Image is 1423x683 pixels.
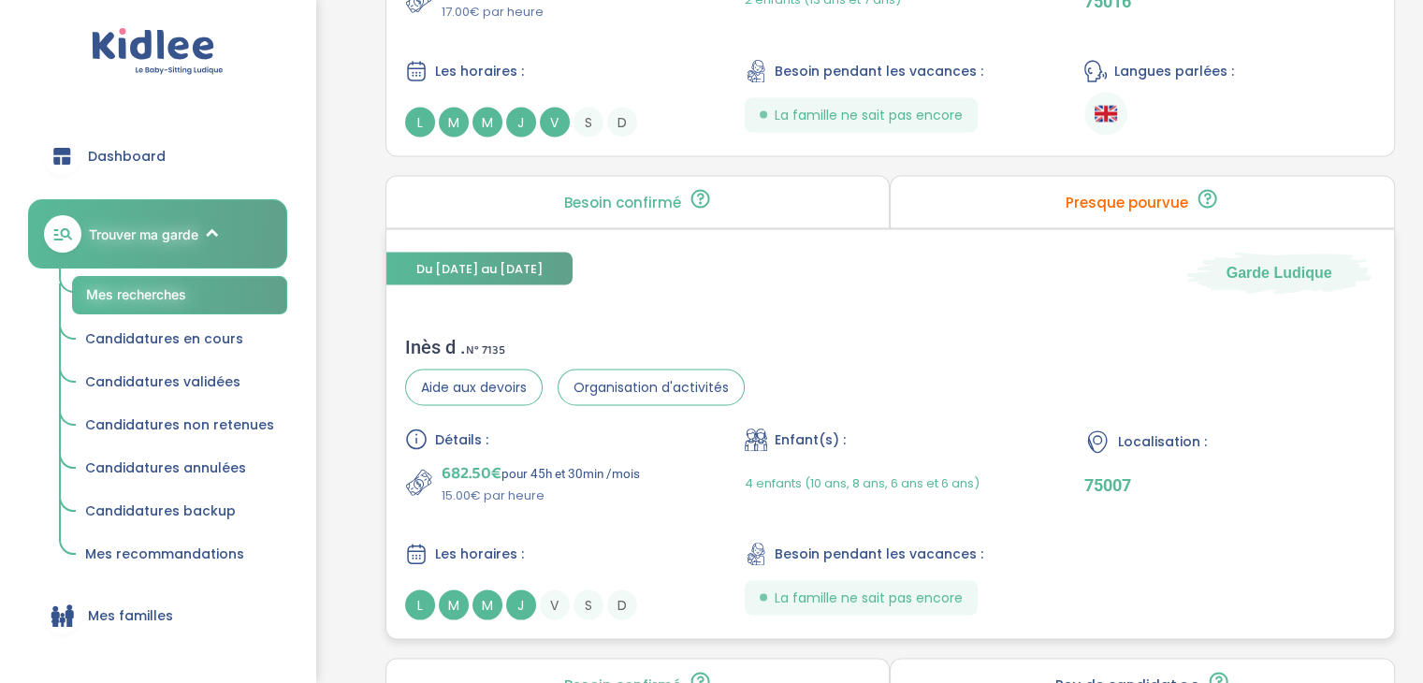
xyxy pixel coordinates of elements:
img: Anglais [1095,102,1117,124]
span: L [405,107,435,137]
a: Dashboard [28,123,287,190]
span: J [506,107,536,137]
span: S [574,107,603,137]
div: Inès d . [405,335,745,357]
a: Mes recherches [72,276,287,314]
p: 17.00€ par heure [442,3,637,22]
span: Aide aux devoirs [405,369,543,405]
span: D [607,107,637,137]
span: Candidatures annulées [85,458,246,477]
span: M [439,589,469,619]
a: Candidatures annulées [72,451,287,487]
span: Du [DATE] au [DATE] [386,252,573,284]
p: Besoin confirmé [564,195,681,210]
span: Localisation : [1118,431,1207,451]
span: 682.50€ [442,459,501,486]
a: Candidatures en cours [72,322,287,357]
span: Mes familles [88,606,173,626]
span: M [472,107,502,137]
span: Candidatures non retenues [85,415,274,434]
span: La famille ne sait pas encore [775,588,963,607]
span: L [405,589,435,619]
span: Les horaires : [435,544,524,563]
a: Trouver ma garde [28,199,287,269]
span: Mes recherches [86,286,186,302]
span: Mes recommandations [85,545,244,563]
a: Candidatures non retenues [72,408,287,443]
span: Candidatures validées [85,372,240,391]
span: Besoin pendant les vacances : [775,544,983,563]
span: Enfant(s) : [775,429,846,449]
span: Langues parlées : [1114,61,1234,80]
span: Dashboard [88,147,166,167]
span: La famille ne sait pas encore [775,105,963,124]
span: V [540,107,570,137]
span: N° 7135 [466,340,505,359]
span: S [574,589,603,619]
span: M [472,589,502,619]
a: Candidatures validées [72,365,287,400]
img: logo.svg [92,28,224,76]
span: Organisation d'activités [558,369,745,405]
span: Garde Ludique [1227,262,1332,283]
span: 4 enfants (10 ans, 8 ans, 6 ans et 6 ans) [745,473,980,491]
span: Candidatures backup [85,501,236,520]
span: D [607,589,637,619]
span: Trouver ma garde [89,225,198,244]
a: Mes familles [28,582,287,649]
span: Détails : [435,429,488,449]
p: 75007 [1084,474,1375,494]
span: M [439,107,469,137]
a: Mes recommandations [72,537,287,573]
span: J [506,589,536,619]
span: Les horaires : [435,61,524,80]
p: pour 45h et 30min /mois [442,459,640,486]
span: Besoin pendant les vacances : [775,61,983,80]
p: 15.00€ par heure [442,486,640,504]
a: Candidatures backup [72,494,287,530]
p: Presque pourvue [1066,195,1188,210]
span: Candidatures en cours [85,329,243,348]
span: V [540,589,570,619]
